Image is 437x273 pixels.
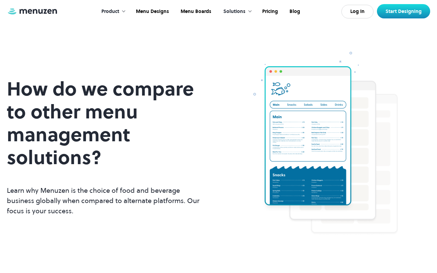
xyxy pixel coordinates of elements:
[377,4,430,18] a: Start Designing
[7,185,205,216] p: Learn why Menuzen is the choice of food and beverage business globally when compared to alternate...
[7,69,205,177] h1: How do we compare to other menu management solutions?
[223,8,245,15] div: Solutions
[283,1,305,22] a: Blog
[174,1,216,22] a: Menu Boards
[256,1,283,22] a: Pricing
[216,1,256,22] div: Solutions
[341,5,373,18] a: Log In
[101,8,119,15] div: Product
[95,1,129,22] div: Product
[129,1,174,22] a: Menu Designs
